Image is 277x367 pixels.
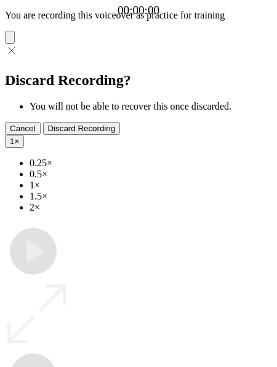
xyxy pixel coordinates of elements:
li: 1.5× [30,191,272,202]
h2: Discard Recording? [5,72,272,89]
button: Discard Recording [43,122,121,135]
button: Cancel [5,122,41,135]
a: 00:00:00 [118,4,159,17]
p: You are recording this voiceover as practice for training [5,10,272,21]
span: 1 [10,137,14,146]
li: You will not be able to recover this once discarded. [30,101,272,112]
li: 2× [30,202,272,213]
li: 0.25× [30,158,272,169]
button: 1× [5,135,24,148]
li: 0.5× [30,169,272,180]
li: 1× [30,180,272,191]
